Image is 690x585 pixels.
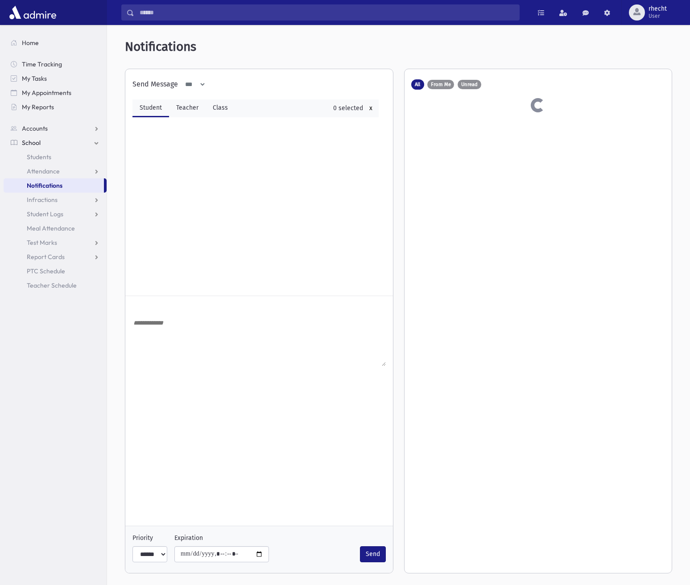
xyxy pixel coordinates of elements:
div: Send Message [132,79,178,90]
span: My Reports [22,103,54,111]
span: Attendance [27,167,60,175]
span: Meal Attendance [27,224,75,232]
span: School [22,139,41,147]
a: My Reports [4,100,107,114]
a: Home [4,36,107,50]
a: Meal Attendance [4,221,107,235]
a: Report Cards [4,250,107,264]
span: Report Cards [27,253,65,261]
span: rhecht [649,5,667,12]
a: Student Logs [4,207,107,221]
span: Infractions [27,196,58,204]
span: Notifications [27,181,62,190]
a: Attendance [4,164,107,178]
a: Student [132,99,169,117]
a: Infractions [4,193,107,207]
a: My Tasks [4,71,107,86]
a: Time Tracking [4,57,107,71]
button: x [367,103,375,113]
div: 0 selected [333,103,363,113]
span: Unread [461,82,478,87]
div: AdntfToShow [412,80,481,89]
span: User [649,12,667,20]
span: Students [27,153,51,161]
a: My Appointments [4,86,107,100]
span: Home [22,39,39,47]
a: Teacher Schedule [4,278,107,292]
img: AdmirePro [7,4,58,21]
a: Teacher [169,99,206,117]
button: Send [360,546,386,562]
span: PTC Schedule [27,267,65,275]
a: Notifications [4,178,104,193]
a: Students [4,150,107,164]
span: My Tasks [22,74,47,82]
a: Test Marks [4,235,107,250]
a: Accounts [4,121,107,136]
span: Test Marks [27,239,57,247]
span: My Appointments [22,89,71,97]
span: Time Tracking [22,60,62,68]
span: Accounts [22,124,48,132]
span: Teacher Schedule [27,281,77,289]
a: School [4,136,107,150]
input: Search [134,4,519,21]
a: Class [206,99,235,117]
span: All [415,82,420,87]
label: Priority [132,533,153,543]
span: From Me [431,82,451,87]
a: PTC Schedule [4,264,107,278]
label: Expiration [174,533,203,543]
span: Student Logs [27,210,63,218]
span: Notifications [125,39,196,54]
